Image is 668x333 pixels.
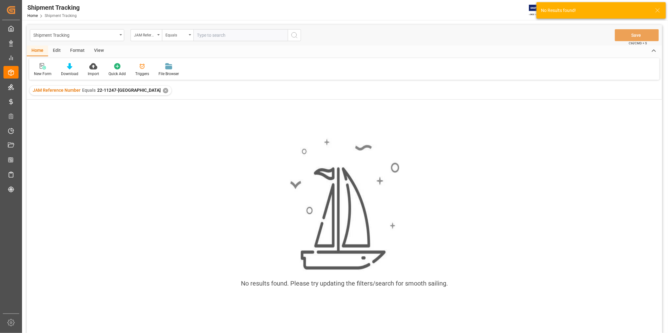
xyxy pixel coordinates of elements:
[27,3,80,12] div: Shipment Tracking
[541,7,649,14] div: No Results found!
[615,29,659,41] button: Save
[48,46,65,56] div: Edit
[159,71,179,77] div: File Browser
[109,71,126,77] div: Quick Add
[27,46,48,56] div: Home
[241,279,448,288] div: No results found. Please try updating the filters/search for smooth sailing.
[33,88,81,93] span: JAM Reference Number
[34,71,52,77] div: New Form
[134,31,155,38] div: JAM Reference Number
[162,29,193,41] button: open menu
[289,138,399,271] img: smooth_sailing.jpeg
[163,88,168,93] div: ✕
[61,71,78,77] div: Download
[88,71,99,77] div: Import
[135,71,149,77] div: Triggers
[529,5,551,16] img: Exertis%20JAM%20-%20Email%20Logo.jpg_1722504956.jpg
[65,46,89,56] div: Format
[97,88,161,93] span: 22-11247-[GEOGRAPHIC_DATA]
[165,31,187,38] div: Equals
[288,29,301,41] button: search button
[629,41,647,46] span: Ctrl/CMD + S
[30,29,124,41] button: open menu
[82,88,96,93] span: Equals
[193,29,288,41] input: Type to search
[89,46,109,56] div: View
[131,29,162,41] button: open menu
[33,31,117,39] div: Shipment Tracking
[27,14,38,18] a: Home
